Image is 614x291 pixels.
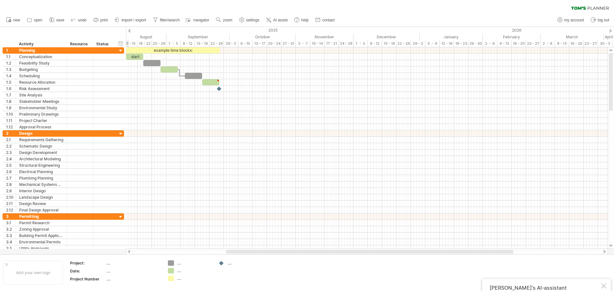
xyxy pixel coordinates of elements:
div: 3.1 [6,220,16,226]
div: 9 - 13 [497,40,512,47]
div: 1.2 [6,60,16,66]
div: Project Number [70,276,105,282]
div: January 2026 [420,34,483,40]
div: Architectural Modeling [19,156,64,162]
span: settings [246,18,259,22]
div: 12 - 16 [440,40,454,47]
span: filter/search [160,18,180,22]
div: 3.5 [6,245,16,251]
div: 26 - 30 [468,40,483,47]
div: December 2025 [353,34,420,40]
div: 29 - 3 [224,40,238,47]
div: 30 - 3 [598,40,612,47]
div: Plumbing Planning [19,175,64,181]
div: 22 - 26 [397,40,411,47]
div: 25 - 29 [152,40,166,47]
div: 1 [6,47,16,53]
div: Activity [19,41,63,47]
a: contact [314,16,337,24]
div: Site Analysis [19,92,64,98]
div: Permit Research [19,220,64,226]
a: navigator [185,16,211,24]
div: 11 - 15 [123,40,138,47]
div: 1 - 5 [166,40,181,47]
div: .... [228,260,263,266]
div: Date: [70,268,105,274]
div: Resource Allocation [19,79,64,85]
div: 20 - 24 [267,40,281,47]
div: 1.11 [6,118,16,124]
span: my account [564,18,584,22]
div: Preliminary Drawings [19,111,64,117]
div: Zoning Approval [19,226,64,232]
div: 1.6 [6,86,16,92]
div: .... [106,276,160,282]
a: import / export [113,16,148,24]
div: 3.2 [6,226,16,232]
div: 3 - 7 [296,40,310,47]
div: 3.4 [6,239,16,245]
div: Electrical Planning [19,169,64,175]
div: Feasibility Study [19,60,64,66]
div: 3.3 [6,233,16,239]
div: 2.2 [6,143,16,149]
div: February 2026 [483,34,540,40]
div: 3 [6,213,16,219]
div: 1.5 [6,79,16,85]
div: 1.9 [6,105,16,111]
div: Risk Assessment [19,86,64,92]
div: example time blocks: [126,47,220,53]
div: 18 - 22 [138,40,152,47]
div: 2.4 [6,156,16,162]
div: .... [106,268,160,274]
div: 1.10 [6,111,16,117]
div: 1.12 [6,124,16,130]
div: 29 - 2 [411,40,425,47]
div: Requirements Gathering [19,137,64,143]
span: navigator [193,18,209,22]
span: zoom [223,18,232,22]
div: 2 [6,130,16,136]
div: Status [96,41,110,47]
div: Planning [19,47,64,53]
div: 1.4 [6,73,16,79]
div: 2.10 [6,194,16,200]
div: 23 - 27 [584,40,598,47]
div: 2.1 [6,137,16,143]
div: Project: [70,260,105,266]
span: save [56,18,64,22]
div: 27 - 31 [281,40,296,47]
div: 22 - 26 [209,40,224,47]
div: .... [177,276,212,281]
span: open [34,18,43,22]
div: 2 - 6 [483,40,497,47]
div: Building Permit Application [19,233,64,239]
div: 2.11 [6,201,16,207]
div: September 2025 [166,34,230,40]
div: 2.12 [6,207,16,213]
div: Structural Engineering [19,162,64,168]
div: 16 - 20 [569,40,584,47]
div: Environmental Permits [19,239,64,245]
div: Mechanical Systems Design [19,181,64,188]
div: 2 - 6 [540,40,555,47]
span: help [301,18,309,22]
div: .... [106,260,160,266]
div: Approval Process [19,124,64,130]
div: 1.3 [6,66,16,73]
span: log out [598,18,609,22]
span: undo [78,18,87,22]
div: August 2025 [106,34,166,40]
div: 6 - 10 [238,40,253,47]
a: filter/search [151,16,182,24]
a: undo [69,16,89,24]
div: 15 - 19 [195,40,209,47]
div: March 2026 [540,34,604,40]
div: 1 - 5 [353,40,368,47]
div: 5 - 9 [425,40,440,47]
div: Utility Approvals [19,245,64,251]
div: Budgeting [19,66,64,73]
div: Scheduling [19,73,64,79]
a: my account [556,16,586,24]
span: new [13,18,20,22]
